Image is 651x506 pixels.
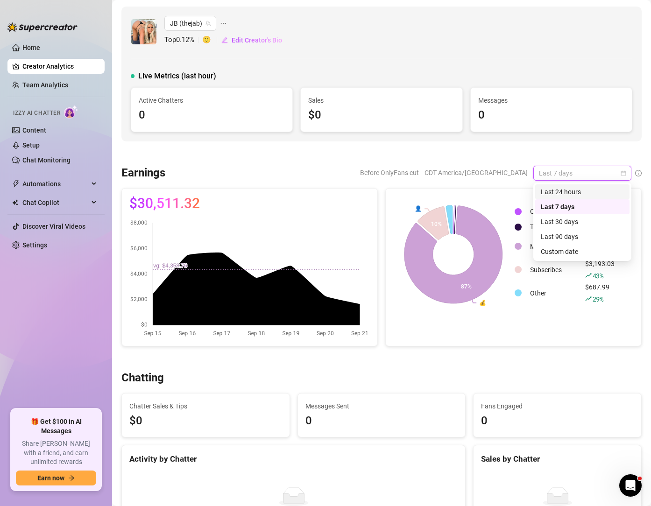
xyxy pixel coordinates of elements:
[526,282,580,304] td: Other
[22,81,68,89] a: Team Analytics
[22,141,40,149] a: Setup
[526,235,580,258] td: Mass Messages
[481,412,634,430] div: 0
[478,106,624,124] div: 0
[619,474,642,497] iframe: Intercom live chat
[535,244,630,259] div: Custom date
[13,109,60,118] span: Izzy AI Chatter
[138,70,216,82] span: Live Metrics (last hour)
[585,295,592,302] span: rise
[535,229,630,244] div: Last 90 days
[131,19,156,44] img: JB
[305,412,458,430] div: 0
[139,95,285,105] span: Active Chatters
[22,176,89,191] span: Automations
[37,474,64,482] span: Earn now
[360,166,419,180] span: Before OnlyFans cut
[121,371,164,386] h3: Chatting
[535,214,630,229] div: Last 30 days
[593,295,603,303] span: 29 %
[585,259,618,281] div: $3,193.03
[308,106,454,124] div: $0
[22,126,46,134] a: Content
[170,16,211,30] span: JB (thejab)
[585,282,618,304] div: $687.99
[621,170,626,176] span: calendar
[221,33,283,48] button: Edit Creator's Bio
[22,241,47,249] a: Settings
[220,16,226,31] span: ellipsis
[478,95,624,105] span: Messages
[541,246,624,257] div: Custom date
[22,223,85,230] a: Discover Viral Videos
[593,271,603,280] span: 43 %
[12,180,20,188] span: thunderbolt
[205,21,211,26] span: team
[22,44,40,51] a: Home
[526,259,580,281] td: Subscribes
[526,220,580,234] td: Tips
[16,439,96,467] span: Share [PERSON_NAME] with a friend, and earn unlimited rewards
[541,187,624,197] div: Last 24 hours
[526,204,580,219] td: Chatter Sales
[541,202,624,212] div: Last 7 days
[129,401,282,411] span: Chatter Sales & Tips
[129,412,282,430] span: $0
[232,36,282,44] span: Edit Creator's Bio
[425,166,528,180] span: CDT America/[GEOGRAPHIC_DATA]
[16,417,96,436] span: 🎁 Get $100 in AI Messages
[479,299,486,306] text: 💰
[585,272,592,279] span: rise
[635,170,642,176] span: info-circle
[202,35,221,46] span: 🙂
[541,217,624,227] div: Last 30 days
[22,156,71,164] a: Chat Monitoring
[139,106,285,124] div: 0
[12,199,18,206] img: Chat Copilot
[121,166,165,181] h3: Earnings
[481,401,634,411] span: Fans Engaged
[129,196,200,211] span: $30,511.32
[129,453,458,465] div: Activity by Chatter
[539,166,626,180] span: Last 7 days
[22,59,97,74] a: Creator Analytics
[68,475,75,481] span: arrow-right
[541,232,624,242] div: Last 90 days
[16,471,96,485] button: Earn nowarrow-right
[164,35,202,46] span: Top 0.12 %
[305,401,458,411] span: Messages Sent
[535,199,630,214] div: Last 7 days
[7,22,78,32] img: logo-BBDzfeDw.svg
[481,453,634,465] div: Sales by Chatter
[64,105,78,119] img: AI Chatter
[22,195,89,210] span: Chat Copilot
[221,37,228,43] span: edit
[535,184,630,199] div: Last 24 hours
[415,205,422,212] text: 👤
[308,95,454,105] span: Sales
